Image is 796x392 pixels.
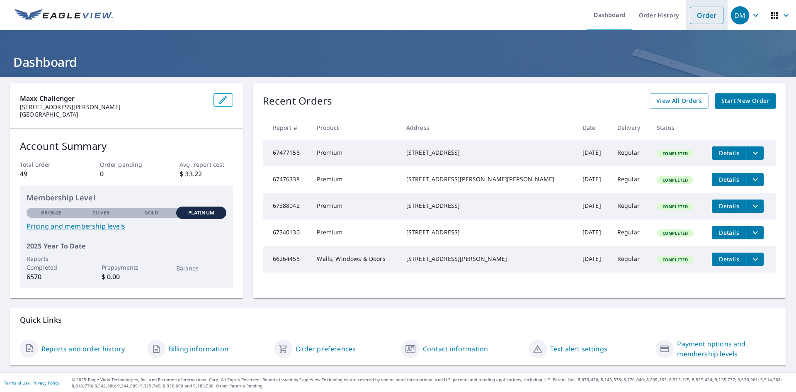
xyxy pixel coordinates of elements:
[41,344,125,354] a: Reports and order history
[100,160,153,169] p: Order pending
[717,255,742,263] span: Details
[731,6,749,24] div: DM
[423,344,488,354] a: Contact information
[712,173,747,186] button: detailsBtn-67476338
[656,96,702,106] span: View All Orders
[180,169,233,179] p: $ 33.22
[263,115,311,140] th: Report #
[658,177,693,183] span: Completed
[611,115,650,140] th: Delivery
[100,169,153,179] p: 0
[32,380,59,386] a: Privacy Policy
[20,139,233,153] p: Account Summary
[611,166,650,193] td: Regular
[576,246,611,273] td: [DATE]
[4,380,59,385] p: |
[176,264,226,273] p: Balance
[20,111,206,118] p: [GEOGRAPHIC_DATA]
[721,96,769,106] span: Start New Order
[20,103,206,111] p: [STREET_ADDRESS][PERSON_NAME]
[41,209,62,217] p: Bronze
[576,140,611,166] td: [DATE]
[27,254,76,272] p: Reports Completed
[263,193,311,219] td: 67388042
[576,115,611,140] th: Date
[4,380,30,386] a: Terms of Use
[406,175,569,183] div: [STREET_ADDRESS][PERSON_NAME][PERSON_NAME]
[310,193,399,219] td: Premium
[20,160,73,169] p: Total order
[747,253,764,266] button: filesDropdownBtn-66264455
[650,115,705,140] th: Status
[102,272,151,282] p: $ 0.00
[658,151,693,156] span: Completed
[144,209,158,217] p: Gold
[712,146,747,160] button: detailsBtn-67477156
[747,173,764,186] button: filesDropdownBtn-67476338
[611,140,650,166] td: Regular
[658,257,693,263] span: Completed
[310,166,399,193] td: Premium
[93,209,110,217] p: Silver
[717,175,742,183] span: Details
[406,228,569,236] div: [STREET_ADDRESS]
[27,192,226,203] p: Membership Level
[712,253,747,266] button: detailsBtn-66264455
[263,219,311,246] td: 67340130
[310,115,399,140] th: Product
[400,115,576,140] th: Address
[406,202,569,210] div: [STREET_ADDRESS]
[747,226,764,239] button: filesDropdownBtn-67340130
[576,219,611,246] td: [DATE]
[169,344,228,354] a: Billing information
[658,204,693,209] span: Completed
[677,339,776,359] a: Payment options and membership levels
[27,241,226,251] p: 2025 Year To Date
[263,166,311,193] td: 67476338
[263,140,311,166] td: 67477156
[72,377,792,389] p: © 2025 Eagle View Technologies, Inc. and Pictometry International Corp. All Rights Reserved. Repo...
[717,229,742,236] span: Details
[296,344,356,354] a: Order preferences
[650,93,709,109] a: View All Orders
[712,200,747,213] button: detailsBtn-67388042
[576,166,611,193] td: [DATE]
[717,149,742,157] span: Details
[658,230,693,236] span: Completed
[27,272,76,282] p: 6570
[717,202,742,210] span: Details
[747,146,764,160] button: filesDropdownBtn-67477156
[406,149,569,157] div: [STREET_ADDRESS]
[611,246,650,273] td: Regular
[20,315,776,325] p: Quick Links
[20,93,206,103] p: Maxx Challenger
[10,54,786,71] h1: Dashboard
[611,219,650,246] td: Regular
[690,7,723,24] a: Order
[712,226,747,239] button: detailsBtn-67340130
[310,246,399,273] td: Walls, Windows & Doors
[576,193,611,219] td: [DATE]
[15,9,113,22] img: EV Logo
[180,160,233,169] p: Avg. report cost
[310,219,399,246] td: Premium
[550,344,607,354] a: Text alert settings
[263,246,311,273] td: 66264455
[263,93,332,109] p: Recent Orders
[715,93,776,109] a: Start New Order
[102,263,151,272] p: Prepayments
[611,193,650,219] td: Regular
[747,200,764,213] button: filesDropdownBtn-67388042
[406,255,569,263] div: [STREET_ADDRESS][PERSON_NAME]
[20,169,73,179] p: 49
[188,209,214,217] p: Platinum
[27,221,226,231] a: Pricing and membership levels
[310,140,399,166] td: Premium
